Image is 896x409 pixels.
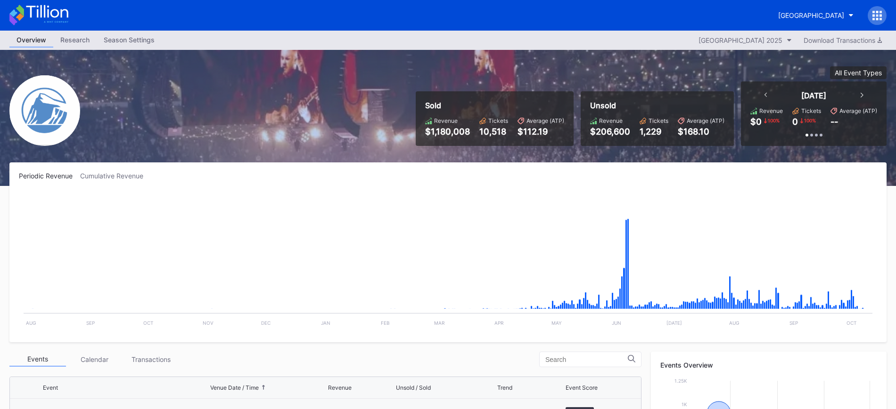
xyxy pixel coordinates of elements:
[566,384,598,391] div: Event Score
[599,117,623,124] div: Revenue
[778,11,844,19] div: [GEOGRAPHIC_DATA]
[203,320,214,326] text: Nov
[759,107,783,114] div: Revenue
[729,320,739,326] text: Aug
[803,117,817,124] div: 100 %
[666,320,682,326] text: [DATE]
[674,378,687,384] text: 1.25k
[801,91,826,100] div: [DATE]
[381,320,390,326] text: Feb
[649,117,668,124] div: Tickets
[9,352,66,367] div: Events
[86,320,95,326] text: Sep
[687,117,724,124] div: Average (ATP)
[497,384,512,391] div: Trend
[801,107,821,114] div: Tickets
[479,127,508,136] div: 10,518
[80,172,151,180] div: Cumulative Revenue
[771,7,861,24] button: [GEOGRAPHIC_DATA]
[789,320,798,326] text: Sep
[830,66,887,79] button: All Event Types
[792,117,798,127] div: 0
[396,384,431,391] div: Unsold / Sold
[53,33,97,47] div: Research
[699,36,782,44] div: [GEOGRAPHIC_DATA] 2025
[9,33,53,48] a: Overview
[494,320,504,326] text: Apr
[694,34,797,47] button: [GEOGRAPHIC_DATA] 2025
[328,384,352,391] div: Revenue
[434,320,445,326] text: Mar
[261,320,271,326] text: Dec
[518,127,564,136] div: $112.19
[19,192,877,333] svg: Chart title
[678,127,724,136] div: $168.10
[26,320,36,326] text: Aug
[434,117,458,124] div: Revenue
[488,117,508,124] div: Tickets
[143,320,153,326] text: Oct
[210,384,259,391] div: Venue Date / Time
[682,401,687,407] text: 1k
[551,320,562,326] text: May
[43,384,58,391] div: Event
[804,36,882,44] div: Download Transactions
[97,33,162,48] a: Season Settings
[750,117,762,127] div: $0
[19,172,80,180] div: Periodic Revenue
[545,356,628,363] input: Search
[799,34,887,47] button: Download Transactions
[830,117,838,127] div: --
[9,75,80,146] img: Devils-Logo.png
[612,320,621,326] text: Jun
[835,69,882,77] div: All Event Types
[425,127,470,136] div: $1,180,008
[66,352,123,367] div: Calendar
[97,33,162,47] div: Season Settings
[847,320,856,326] text: Oct
[767,117,781,124] div: 100 %
[123,352,179,367] div: Transactions
[321,320,330,326] text: Jan
[590,127,630,136] div: $206,600
[839,107,877,114] div: Average (ATP)
[425,101,564,110] div: Sold
[590,101,724,110] div: Unsold
[660,361,877,369] div: Events Overview
[53,33,97,48] a: Research
[640,127,668,136] div: 1,229
[526,117,564,124] div: Average (ATP)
